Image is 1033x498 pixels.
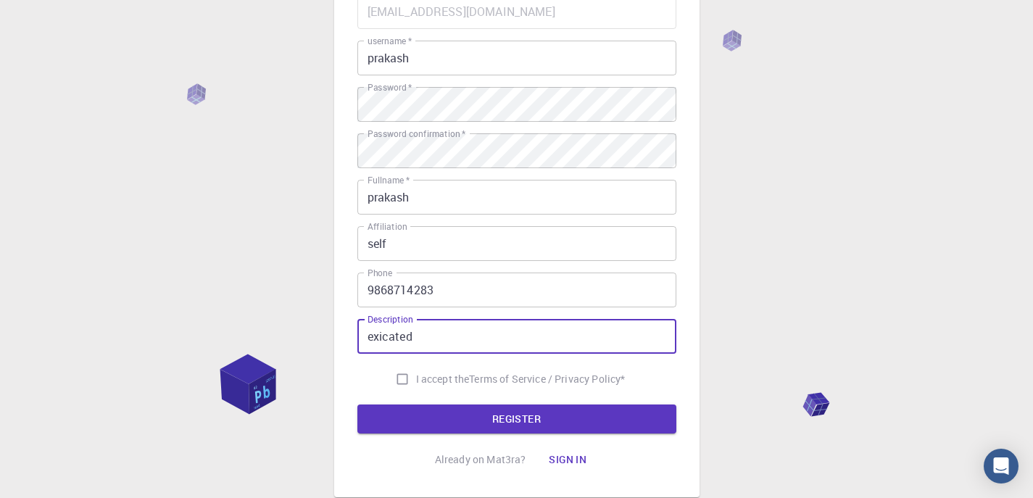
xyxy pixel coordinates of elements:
[357,404,676,433] button: REGISTER
[469,372,625,386] a: Terms of Service / Privacy Policy*
[368,128,465,140] label: Password confirmation
[984,449,1019,484] div: Open Intercom Messenger
[469,372,625,386] p: Terms of Service / Privacy Policy *
[368,174,410,186] label: Fullname
[368,220,407,233] label: Affiliation
[537,445,598,474] button: Sign in
[435,452,526,467] p: Already on Mat3ra?
[416,372,470,386] span: I accept the
[368,267,392,279] label: Phone
[368,81,412,94] label: Password
[368,35,412,47] label: username
[368,313,413,325] label: Description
